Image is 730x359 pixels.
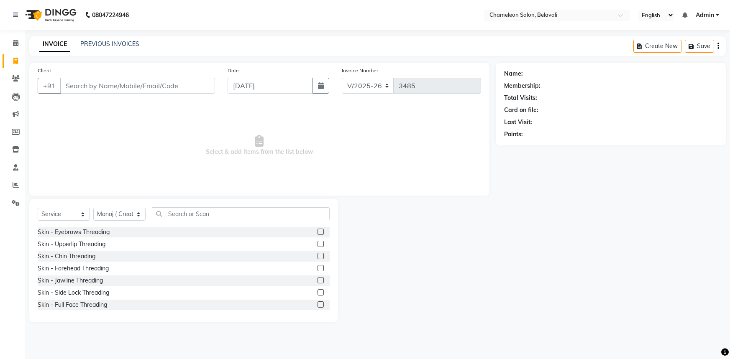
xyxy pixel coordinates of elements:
div: Skin - Jawline Threading [38,276,103,285]
img: logo [21,3,79,27]
label: Date [228,67,239,74]
div: Membership: [504,81,540,90]
div: Skin - Side Lock Threading [38,288,109,297]
div: Last Visit: [504,118,532,127]
span: Admin [696,11,714,20]
input: Search by Name/Mobile/Email/Code [60,78,215,94]
div: Total Visits: [504,94,537,102]
a: PREVIOUS INVOICES [80,40,139,48]
label: Client [38,67,51,74]
input: Search or Scan [152,207,330,220]
div: Skin - Chin Threading [38,252,95,261]
a: INVOICE [39,37,70,52]
div: Name: [504,69,523,78]
div: Skin - Forehead Threading [38,264,109,273]
button: +91 [38,78,61,94]
b: 08047224946 [92,3,129,27]
div: Skin - Eyebrows Threading [38,228,110,237]
div: Skin - Upperlip Threading [38,240,105,249]
div: Card on file: [504,106,538,115]
label: Invoice Number [342,67,378,74]
div: Skin - Full Face Threading [38,300,107,309]
div: Points: [504,130,523,139]
button: Save [685,40,714,53]
span: Select & add items from the list below [38,104,481,187]
button: Create New [633,40,681,53]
